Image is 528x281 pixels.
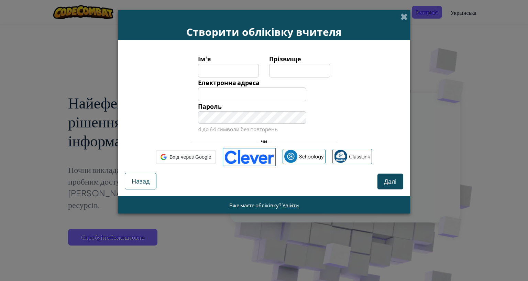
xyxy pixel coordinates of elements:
[169,152,211,162] span: Вхід через Google
[198,79,260,86] span: Електронна адреса
[223,148,276,166] img: clever-logo-blue.png
[299,152,324,162] span: Schoology
[377,174,403,189] button: Далі
[269,55,301,63] span: Прізвище
[384,177,397,185] span: Далі
[257,136,271,146] span: чи
[229,202,282,208] span: Вже маєте обліківку?
[125,173,156,189] button: Назад
[186,25,342,39] span: Створити обліківку вчителя
[198,126,278,132] small: 4 до 64 символи без повторень
[198,55,211,63] span: Ім'я
[198,102,222,110] span: Пароль
[156,150,216,164] div: Вхід через Google
[132,177,150,185] span: Назад
[334,150,347,163] img: classlink-logo-small.png
[282,202,299,208] a: Увійти
[349,152,370,162] span: ClassLink
[284,150,297,163] img: schoology.png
